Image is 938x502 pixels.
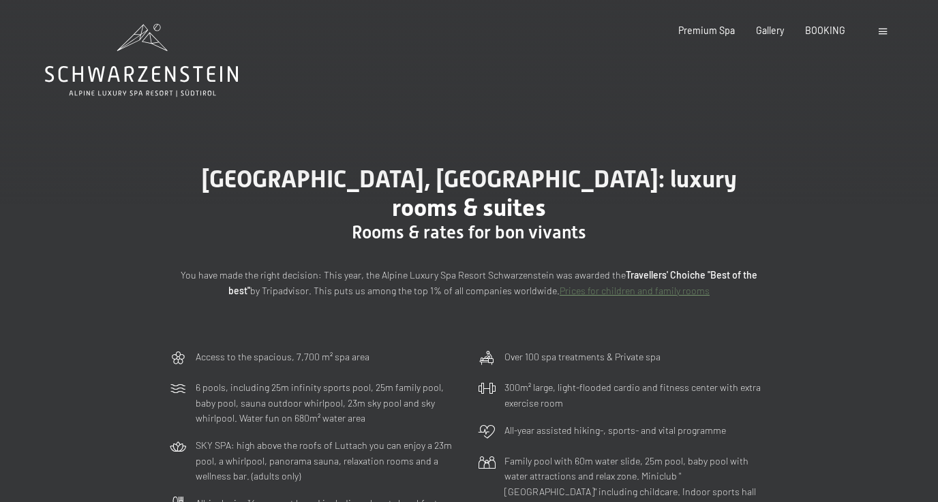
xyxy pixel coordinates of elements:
[756,25,784,36] a: Gallery
[805,25,845,36] a: BOOKING
[504,380,769,411] p: 300m² large, light-flooded cardio and fitness center with extra exercise room
[202,165,737,221] span: [GEOGRAPHIC_DATA], [GEOGRAPHIC_DATA]: luxury rooms & suites
[504,349,661,365] p: Over 100 spa treatments & Private spa
[169,268,769,298] p: You have made the right decision: This year, the Alpine Luxury Spa Resort Schwarzenstein was awar...
[678,25,735,36] a: Premium Spa
[196,380,460,426] p: 6 pools, including 25m infinity sports pool, 25m family pool, baby pool, sauna outdoor whirlpool,...
[228,269,757,296] strong: Travellers' Choiche "Best of the best"
[352,222,586,242] span: Rooms & rates for bon vivants
[196,349,369,365] p: Access to the spacious, 7,700 m² spa area
[504,423,726,439] p: All-year assisted hiking-, sports- and vital programme
[560,285,710,296] a: Prices for children and family rooms
[196,438,460,484] p: SKY SPA: high above the roofs of Luttach you can enjoy a 23m pool, a whirlpool, panorama sauna, r...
